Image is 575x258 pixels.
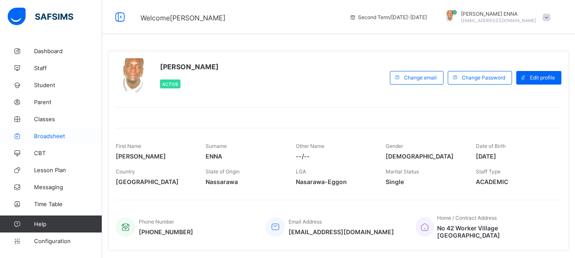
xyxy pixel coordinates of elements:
span: Other Name [296,143,324,149]
span: Classes [34,116,102,122]
span: Change email [404,74,437,81]
span: [DATE] [476,153,553,160]
span: Dashboard [34,48,102,54]
span: Parent [34,99,102,105]
span: No 42 Worker Village [GEOGRAPHIC_DATA] [437,224,553,239]
span: Nassarawa [206,178,283,185]
span: ACADEMIC [476,178,553,185]
img: safsims [8,8,73,26]
span: CBT [34,150,102,156]
span: LGA [296,168,306,175]
span: [PERSON_NAME] [160,62,219,71]
span: --/-- [296,153,373,160]
span: Welcome [PERSON_NAME] [140,14,226,22]
span: Lesson Plan [34,167,102,173]
span: Configuration [34,238,102,244]
span: [EMAIL_ADDRESS][DOMAIN_NAME] [461,18,536,23]
span: State of Origin [206,168,240,175]
span: Change Password [462,74,505,81]
span: Active [162,82,178,87]
span: session/term information [349,14,427,20]
span: Surname [206,143,227,149]
span: Edit profile [530,74,555,81]
span: Single [386,178,463,185]
span: ENNA [206,153,283,160]
span: Home / Contract Address [437,215,497,221]
span: Date of Birth [476,143,506,149]
span: Time Table [34,201,102,207]
span: [EMAIL_ADDRESS][DOMAIN_NAME] [289,228,394,235]
span: [PHONE_NUMBER] [139,228,193,235]
span: Staff Type [476,168,501,175]
span: [GEOGRAPHIC_DATA] [116,178,193,185]
span: [DEMOGRAPHIC_DATA] [386,153,463,160]
span: Nasarawa-Eggon [296,178,373,185]
span: Phone Number [139,218,174,225]
span: Gender [386,143,403,149]
span: Broadsheet [34,133,102,139]
span: First Name [116,143,141,149]
span: Help [34,221,102,227]
span: Staff [34,65,102,71]
span: Marital Status [386,168,419,175]
span: Student [34,82,102,88]
span: [PERSON_NAME] [116,153,193,160]
span: [PERSON_NAME] ENNA [461,11,536,17]
div: EMMANUEL ENNA [435,10,555,24]
span: Country [116,168,135,175]
span: Messaging [34,184,102,190]
span: Email Address [289,218,322,225]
